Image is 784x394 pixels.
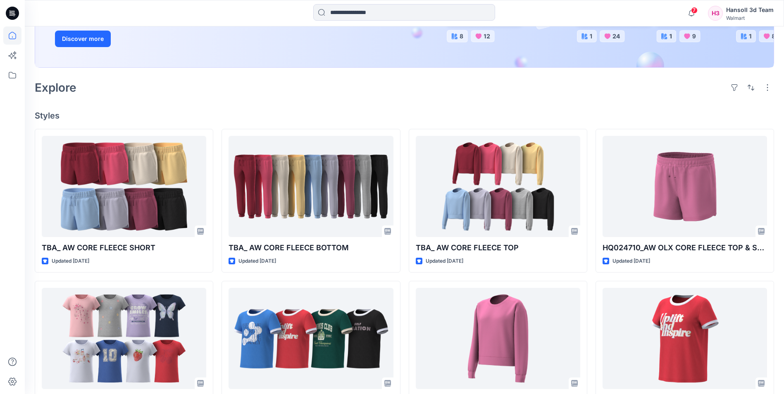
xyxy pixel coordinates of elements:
[726,15,774,21] div: Walmart
[603,242,767,254] p: HQ024710_AW OLX CORE FLEECE TOP & SHORT SET_PLUS
[55,31,111,47] button: Discover more
[52,257,89,266] p: Updated [DATE]
[238,257,276,266] p: Updated [DATE]
[42,288,206,389] a: HQ021455 WN SS EMB TEE ASTM FIT M(8)
[42,242,206,254] p: TBA_ AW CORE FLEECE SHORT
[603,288,767,389] a: HQ021663_AW GRAPHIC SS TEE_PLUS
[416,136,580,237] a: TBA_ AW CORE FLEECE TOP
[416,242,580,254] p: TBA_ AW CORE FLEECE TOP
[426,257,463,266] p: Updated [DATE]
[726,5,774,15] div: Hansoll 3d Team
[35,81,76,94] h2: Explore
[708,6,723,21] div: H3
[603,136,767,237] a: HQ024710_AW OLX CORE FLEECE TOP & SHORT SET_PLUS
[35,111,774,121] h4: Styles
[229,288,393,389] a: HQ021663_AW GRAPHIC SS TEE
[612,257,650,266] p: Updated [DATE]
[42,136,206,237] a: TBA_ AW CORE FLEECE SHORT
[691,7,698,14] span: 7
[416,288,580,389] a: HQ024710_AW OLX CORE FLEECE TOP & SHORT SET_PLUS
[229,242,393,254] p: TBA_ AW CORE FLEECE BOTTOM
[55,31,241,47] a: Discover more
[229,136,393,237] a: TBA_ AW CORE FLEECE BOTTOM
